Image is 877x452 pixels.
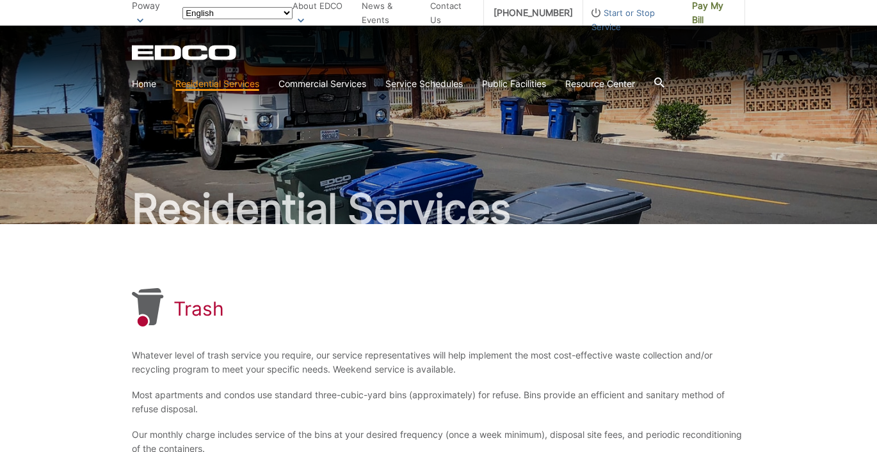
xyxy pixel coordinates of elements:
p: Whatever level of trash service you require, our service representatives will help implement the ... [132,348,745,376]
a: Public Facilities [482,77,546,91]
a: EDCD logo. Return to the homepage. [132,45,238,60]
a: Home [132,77,156,91]
a: Commercial Services [278,77,366,91]
p: Most apartments and condos use standard three-cubic-yard bins (approximately) for refuse. Bins pr... [132,388,745,416]
h1: Trash [173,297,224,320]
h2: Residential Services [132,188,745,229]
a: Service Schedules [385,77,463,91]
a: Resource Center [565,77,635,91]
a: Residential Services [175,77,259,91]
select: Select a language [182,7,293,19]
